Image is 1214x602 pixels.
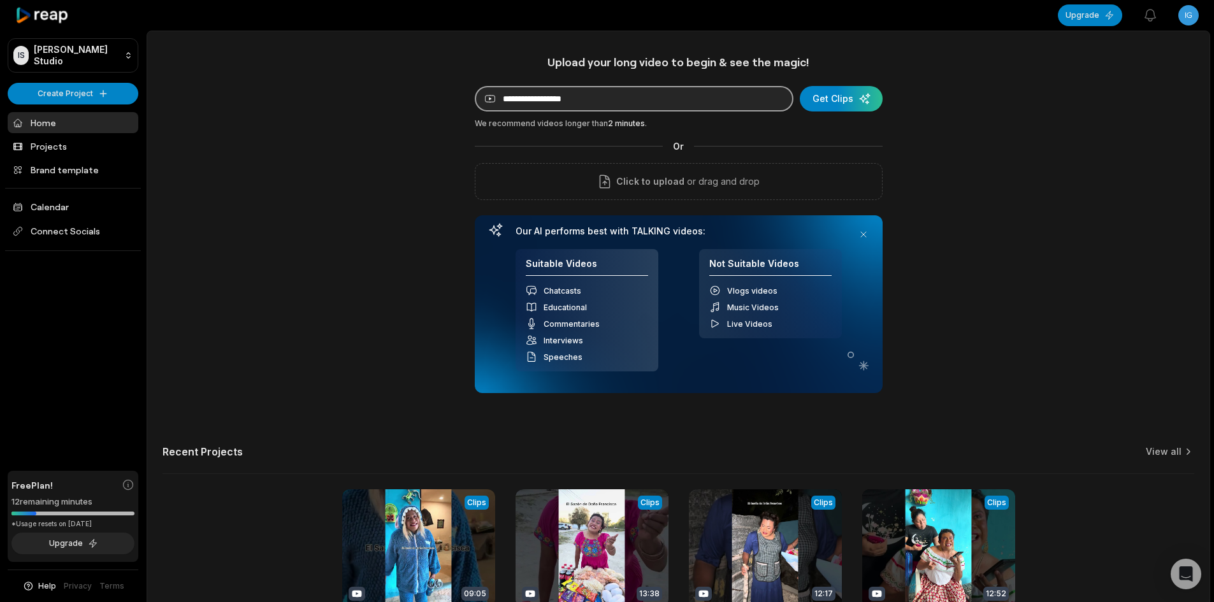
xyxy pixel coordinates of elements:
p: [PERSON_NAME] Studio [34,44,119,67]
h4: Suitable Videos [526,258,648,276]
h3: Our AI performs best with TALKING videos: [516,226,842,237]
button: Upgrade [1058,4,1122,26]
a: View all [1146,445,1181,458]
h1: Upload your long video to begin & see the magic! [475,55,883,69]
div: Open Intercom Messenger [1171,559,1201,589]
span: Commentaries [544,319,600,329]
a: Brand template [8,159,138,180]
div: *Usage resets on [DATE] [11,519,134,529]
span: Educational [544,303,587,312]
div: IS [13,46,29,65]
a: Projects [8,136,138,157]
span: Chatcasts [544,286,581,296]
span: Connect Socials [8,220,138,243]
p: or drag and drop [684,174,760,189]
button: Get Clips [800,86,883,111]
span: Vlogs videos [727,286,777,296]
a: Calendar [8,196,138,217]
div: We recommend videos longer than . [475,118,883,129]
span: Live Videos [727,319,772,329]
div: 12 remaining minutes [11,496,134,508]
h4: Not Suitable Videos [709,258,832,276]
button: Upgrade [11,533,134,554]
h2: Recent Projects [163,445,243,458]
span: Interviews [544,336,583,345]
a: Terms [99,580,124,592]
a: Privacy [64,580,92,592]
span: Free Plan! [11,478,53,492]
a: Home [8,112,138,133]
button: Help [22,580,56,592]
span: Music Videos [727,303,779,312]
span: Speeches [544,352,582,362]
span: 2 minutes [608,118,645,128]
span: Or [663,140,694,153]
span: Click to upload [616,174,684,189]
span: Help [38,580,56,592]
button: Create Project [8,83,138,104]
